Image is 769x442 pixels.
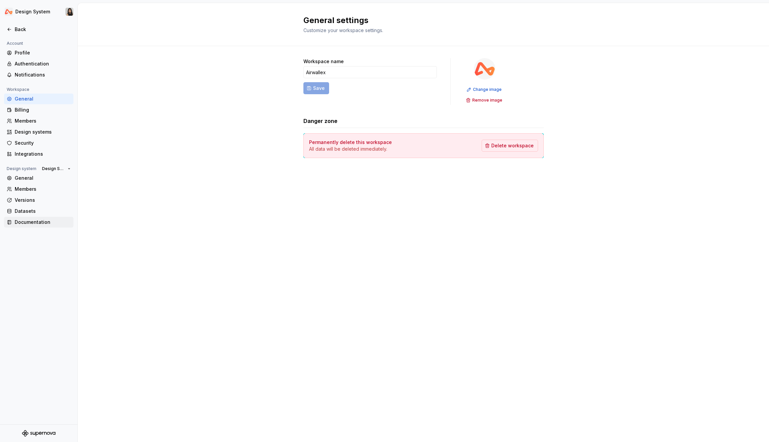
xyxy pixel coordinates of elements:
[22,430,55,437] svg: Supernova Logo
[15,151,71,157] div: Integrations
[15,140,71,146] div: Security
[4,173,73,183] a: General
[15,107,71,113] div: Billing
[15,96,71,102] div: General
[4,116,73,126] a: Members
[4,149,73,159] a: Integrations
[4,39,26,47] div: Account
[309,146,392,152] p: All data will be deleted immediately.
[4,138,73,148] a: Security
[15,186,71,192] div: Members
[15,71,71,78] div: Notifications
[1,4,76,19] button: Design SystemXiangjun
[464,96,505,105] button: Remove image
[15,60,71,67] div: Authentication
[4,127,73,137] a: Design systems
[472,98,502,103] span: Remove image
[4,217,73,228] a: Documentation
[42,166,65,171] span: Design System
[309,139,392,146] h4: Permanently delete this workspace
[303,58,344,65] label: Workspace name
[15,175,71,181] div: General
[465,85,505,94] button: Change image
[4,24,73,35] a: Back
[474,58,495,80] img: 0733df7c-e17f-4421-95a9-ced236ef1ff0.png
[15,197,71,203] div: Versions
[4,195,73,205] a: Versions
[4,206,73,216] a: Datasets
[15,8,50,15] div: Design System
[4,69,73,80] a: Notifications
[4,86,32,94] div: Workspace
[473,87,502,92] span: Change image
[4,165,39,173] div: Design system
[15,26,71,33] div: Back
[4,47,73,58] a: Profile
[4,94,73,104] a: General
[65,8,73,16] img: Xiangjun
[15,208,71,214] div: Datasets
[4,105,73,115] a: Billing
[15,219,71,226] div: Documentation
[303,15,536,26] h2: General settings
[15,49,71,56] div: Profile
[4,184,73,194] a: Members
[15,129,71,135] div: Design systems
[15,118,71,124] div: Members
[482,140,538,152] button: Delete workspace
[303,27,383,33] span: Customize your workspace settings.
[4,58,73,69] a: Authentication
[303,117,337,125] h3: Danger zone
[5,8,13,16] img: 0733df7c-e17f-4421-95a9-ced236ef1ff0.png
[491,142,534,149] span: Delete workspace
